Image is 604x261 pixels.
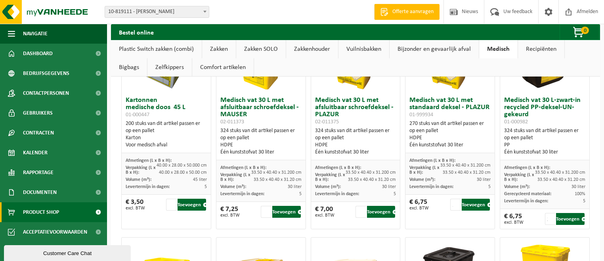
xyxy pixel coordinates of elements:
[518,40,564,58] a: Recipiënten
[159,170,207,175] span: 40.00 x 28.00 x 50.00 cm
[504,213,524,225] div: € 6,75
[504,220,524,225] span: excl. BTW
[504,199,548,203] span: Levertermijn in dagen:
[315,173,345,182] span: Verpakking (L x B x H):
[583,199,585,203] span: 5
[126,142,207,149] div: Voor medisch afval
[178,199,206,211] button: Toevoegen
[254,177,302,182] span: 33.50 x 40.40 x 31.20 cm
[315,165,361,170] span: Afmetingen (L x B x H):
[374,4,440,20] a: Offerte aanvragen
[504,119,528,125] span: 01-000982
[390,40,479,58] a: Bijzonder en gevaarlijk afval
[409,199,429,211] div: € 6,75
[575,192,585,196] span: 100%
[126,97,207,118] h3: Kartonnen medische doos 45 L
[23,222,87,242] span: Acceptatievoorwaarden
[126,120,207,149] div: 200 stuks van dit artikel passen er op een pallet
[315,142,396,149] div: HDPE
[220,173,250,182] span: Verpakking (L x B x H):
[23,63,69,83] span: Bedrijfsgegevens
[23,103,53,123] span: Gebruikers
[409,97,491,118] h3: Medisch vat 30 L met standaard deksel - PLAZUR
[105,6,209,17] span: 10-819111 - VANDAELE GEERT - WERVIK
[504,142,585,149] div: PP
[440,163,491,168] span: 33.50 x 40.40 x 31.200 cm
[479,40,518,58] a: Medisch
[23,182,57,202] span: Documenten
[220,142,302,149] div: HDPE
[157,163,207,168] span: 40.00 x 28.00 x 50.000 cm
[504,173,534,182] span: Verpakking (L x B x H):
[193,177,207,182] span: 45 liter
[394,192,396,196] span: 5
[4,244,132,261] iframe: chat widget
[409,120,491,149] div: 270 stuks van dit artikel passen er op een pallet
[572,184,585,189] span: 30 liter
[126,199,145,211] div: € 3,50
[126,134,207,142] div: Karton
[390,8,436,16] span: Offerte aanvragen
[236,40,286,58] a: Zakken SOLO
[192,58,254,77] a: Comfort artikelen
[23,143,48,163] span: Kalender
[504,184,530,189] span: Volume (m³):
[409,177,435,182] span: Volume (m³):
[220,97,302,125] h3: Medisch vat 30 L met afsluitbaar schroefdeksel - MAUSER
[581,27,589,34] span: 0
[261,206,271,218] input: 1
[504,127,585,156] div: 324 stuks van dit artikel passen er op een pallet
[315,119,339,125] span: 02-011375
[220,165,266,170] span: Afmetingen (L x B x H):
[23,163,54,182] span: Rapportage
[338,40,389,58] a: Vuilnisbakken
[288,184,302,189] span: 30 liter
[220,206,240,218] div: € 7,25
[535,170,585,175] span: 33.50 x 40.40 x 31.200 cm
[409,142,491,149] div: Één kunststofvat 30 liter
[556,213,585,225] button: Toevoegen
[409,158,455,163] span: Afmetingen (L x B x H):
[126,184,170,189] span: Levertermijn in dagen:
[409,206,429,211] span: excl. BTW
[504,165,550,170] span: Afmetingen (L x B x H):
[409,184,453,189] span: Levertermijn in dagen:
[348,177,396,182] span: 33.50 x 40.40 x 31.20 cm
[409,134,491,142] div: HDPE
[409,112,433,118] span: 01-999934
[315,184,341,189] span: Volume (m³):
[23,44,53,63] span: Dashboard
[545,213,556,225] input: 1
[356,206,366,218] input: 1
[111,58,147,77] a: Bigbags
[367,206,396,218] button: Toevoegen
[504,192,551,196] span: Gerecycleerd materiaal:
[537,177,585,182] span: 33.50 x 40.40 x 31.20 cm
[23,24,48,44] span: Navigatie
[409,165,440,175] span: Verpakking (L x B x H):
[346,170,396,175] span: 33.50 x 40.40 x 31.200 cm
[315,97,396,125] h3: Medisch vat 30 L met afsluitbaar schroefdeksel - PLAZUR
[315,192,359,196] span: Levertermijn in dagen:
[488,184,491,189] span: 5
[286,40,338,58] a: Zakkenhouder
[220,192,264,196] span: Levertermijn in dagen:
[299,192,302,196] span: 5
[23,83,69,103] span: Contactpersonen
[504,149,585,156] div: Één kunststofvat 30 liter
[111,24,162,40] h2: Bestel online
[220,127,302,156] div: 324 stuks van dit artikel passen er op een pallet
[315,206,334,218] div: € 7,00
[315,149,396,156] div: Één kunststofvat 30 liter
[126,165,156,175] span: Verpakking (L x B x H):
[477,177,491,182] span: 30 liter
[220,119,244,125] span: 02-011373
[111,40,202,58] a: Plastic Switch zakken (combi)
[202,40,236,58] a: Zakken
[450,199,461,211] input: 1
[126,206,145,211] span: excl. BTW
[220,184,246,189] span: Volume (m³):
[147,58,192,77] a: Zelfkippers
[443,170,491,175] span: 33.50 x 40.40 x 31.20 cm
